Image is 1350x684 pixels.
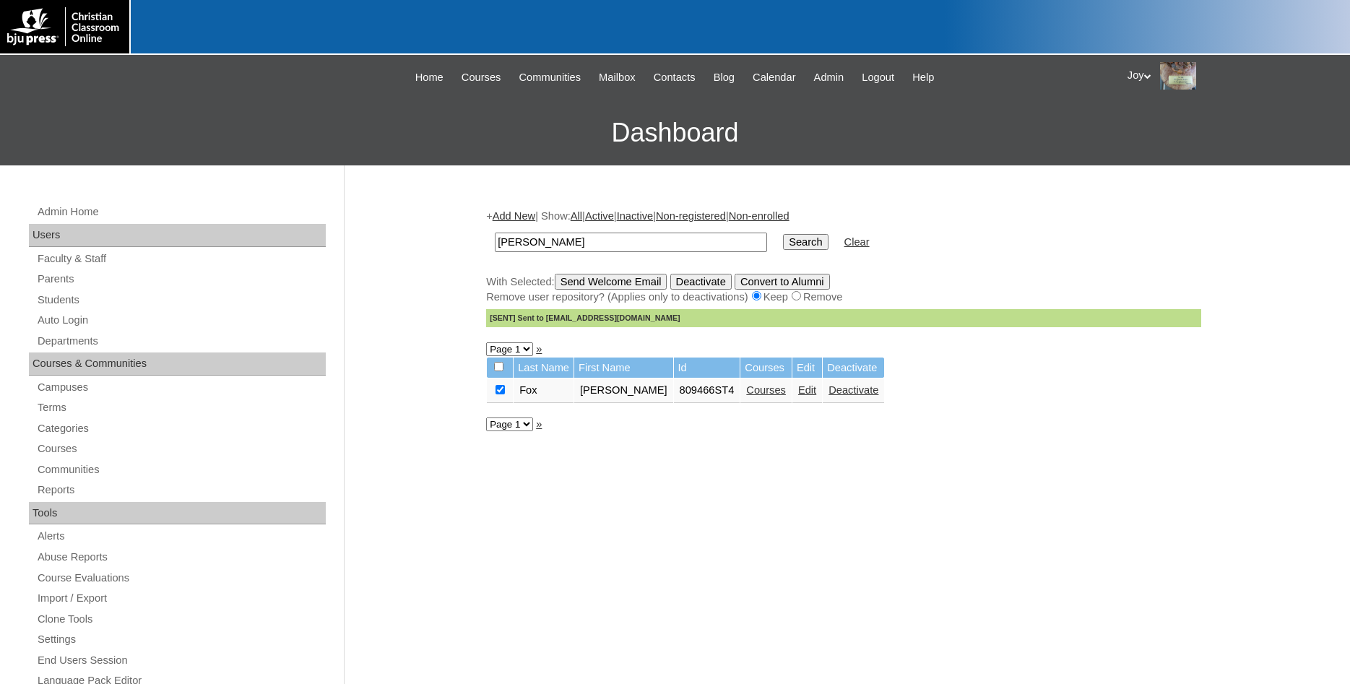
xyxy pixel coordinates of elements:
[706,69,742,86] a: Blog
[7,7,122,46] img: logo-white.png
[29,352,326,376] div: Courses & Communities
[1160,62,1196,90] img: Joy Dantz
[519,69,581,86] span: Communities
[36,527,326,545] a: Alerts
[36,461,326,479] a: Communities
[514,358,574,378] td: Last Name
[495,233,767,252] input: Search
[654,69,696,86] span: Contacts
[536,418,542,430] a: »
[36,420,326,438] a: Categories
[670,274,732,290] input: Deactivate
[36,311,326,329] a: Auto Login
[462,69,501,86] span: Courses
[823,358,884,378] td: Deactivate
[36,399,326,417] a: Terms
[828,384,878,396] a: Deactivate
[29,502,326,525] div: Tools
[674,378,740,403] td: 809466ST4
[36,378,326,397] a: Campuses
[36,631,326,649] a: Settings
[792,358,822,378] td: Edit
[912,69,934,86] span: Help
[807,69,852,86] a: Admin
[854,69,901,86] a: Logout
[783,234,828,250] input: Search
[735,274,830,290] input: Convert to Alumni
[746,384,786,396] a: Courses
[7,100,1343,165] h3: Dashboard
[454,69,509,86] a: Courses
[574,358,673,378] td: First Name
[36,291,326,309] a: Students
[814,69,844,86] span: Admin
[798,384,816,396] a: Edit
[571,210,582,222] a: All
[36,250,326,268] a: Faculty & Staff
[745,69,802,86] a: Calendar
[585,210,614,222] a: Active
[905,69,941,86] a: Help
[486,290,1201,305] div: Remove user repository? (Applies only to deactivations) Keep Remove
[36,651,326,670] a: End Users Session
[599,69,636,86] span: Mailbox
[36,589,326,607] a: Import / Export
[36,270,326,288] a: Parents
[1128,62,1336,90] div: Joy
[36,481,326,499] a: Reports
[714,69,735,86] span: Blog
[574,378,673,403] td: [PERSON_NAME]
[862,69,894,86] span: Logout
[617,210,654,222] a: Inactive
[514,378,574,403] td: Fox
[844,236,870,248] a: Clear
[555,274,667,290] input: Send Welcome Email
[415,69,443,86] span: Home
[753,69,795,86] span: Calendar
[36,332,326,350] a: Departments
[493,210,535,222] a: Add New
[36,610,326,628] a: Clone Tools
[408,69,451,86] a: Home
[36,440,326,458] a: Courses
[36,569,326,587] a: Course Evaluations
[674,358,740,378] td: Id
[36,548,326,566] a: Abuse Reports
[36,203,326,221] a: Admin Home
[486,274,1201,327] div: With Selected:
[740,358,792,378] td: Courses
[646,69,703,86] a: Contacts
[729,210,789,222] a: Non-enrolled
[29,224,326,247] div: Users
[512,69,589,86] a: Communities
[536,343,542,355] a: »
[656,210,726,222] a: Non-registered
[486,309,1201,327] div: [SENT] Sent to [EMAIL_ADDRESS][DOMAIN_NAME]
[486,209,1201,327] div: + | Show: | | | |
[592,69,643,86] a: Mailbox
